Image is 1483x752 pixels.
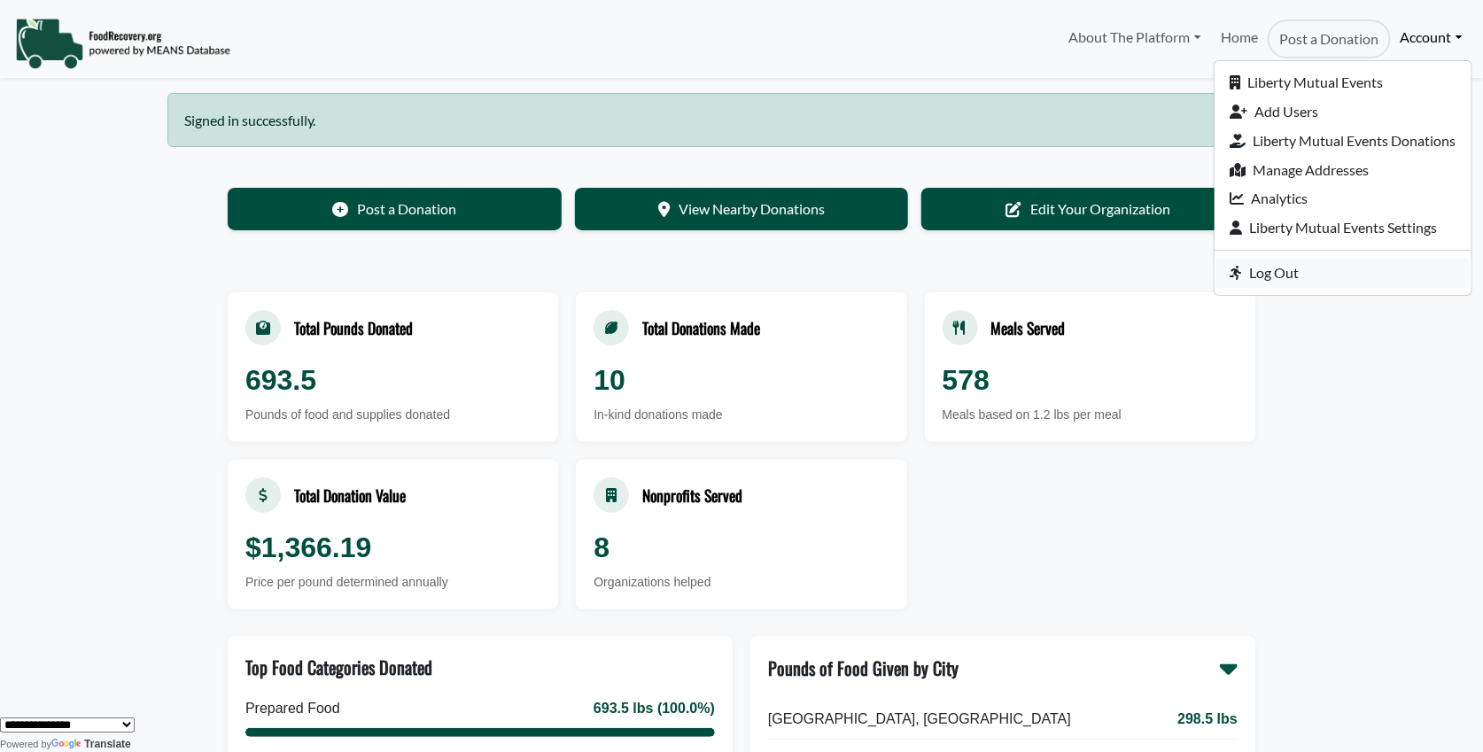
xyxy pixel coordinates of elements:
[575,188,909,230] a: View Nearby Donations
[943,406,1238,424] div: Meals based on 1.2 lbs per meal
[228,188,562,230] a: Post a Donation
[1177,709,1238,730] span: 298.5 lbs
[245,573,540,592] div: Price per pound determined annually
[245,654,432,680] div: Top Food Categories Donated
[1059,19,1210,55] a: About The Platform
[594,698,715,719] div: 693.5 lbs (100.0%)
[15,17,230,70] img: NavigationLogo_FoodRecovery-91c16205cd0af1ed486a0f1a7774a6544ea792ac00100771e7dd3ec7c0e58e41.png
[768,709,1071,730] span: [GEOGRAPHIC_DATA], [GEOGRAPHIC_DATA]
[991,316,1066,339] div: Meals Served
[1215,213,1471,243] a: Liberty Mutual Events Settings
[51,739,84,751] img: Google Translate
[245,359,540,401] div: 693.5
[1215,126,1471,155] a: Liberty Mutual Events Donations
[594,573,889,592] div: Organizations helped
[642,316,760,339] div: Total Donations Made
[1391,19,1472,55] a: Account
[1215,68,1471,97] a: Liberty Mutual Events
[294,316,413,339] div: Total Pounds Donated
[245,406,540,424] div: Pounds of food and supplies donated
[245,698,340,719] div: Prepared Food
[594,359,889,401] div: 10
[51,738,131,750] a: Translate
[594,526,889,569] div: 8
[943,359,1238,401] div: 578
[1215,259,1471,288] a: Log Out
[1268,19,1390,58] a: Post a Donation
[768,655,959,681] div: Pounds of Food Given by City
[1215,184,1471,213] a: Analytics
[245,526,540,569] div: $1,366.19
[1211,19,1268,58] a: Home
[294,484,406,507] div: Total Donation Value
[1215,97,1471,127] a: Add Users
[167,93,1316,147] div: Signed in successfully.
[594,406,889,424] div: In-kind donations made
[1215,155,1471,184] a: Manage Addresses
[642,484,742,507] div: Nonprofits Served
[921,188,1255,230] a: Edit Your Organization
